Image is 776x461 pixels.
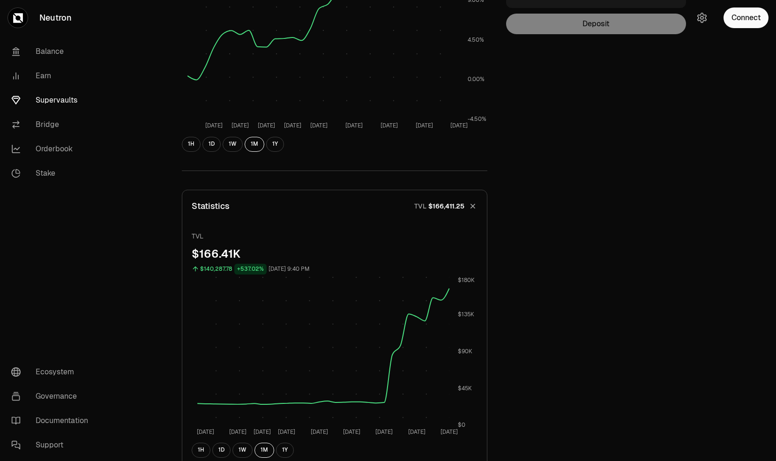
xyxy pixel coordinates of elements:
button: 1D [202,137,221,152]
tspan: -4.50% [468,115,486,123]
tspan: 0.00% [468,75,485,83]
tspan: $180K [458,276,475,283]
tspan: [DATE] [231,122,249,129]
tspan: [DATE] [440,428,458,435]
tspan: [DATE] [343,428,360,435]
a: Support [4,433,101,457]
a: Balance [4,39,101,64]
tspan: [DATE] [345,122,363,129]
tspan: [DATE] [376,428,393,435]
p: Statistics [192,200,230,213]
tspan: [DATE] [197,428,214,435]
div: +537.02% [234,264,267,275]
a: Stake [4,161,101,186]
tspan: [DATE] [381,122,398,129]
button: 1W [223,137,243,152]
button: 1H [192,443,210,458]
tspan: [DATE] [408,428,425,435]
a: Governance [4,384,101,409]
button: 1H [182,137,201,152]
div: $140,287.78 [200,264,232,275]
tspan: 4.50% [468,36,484,44]
tspan: [DATE] [284,122,301,129]
span: $166,411.25 [428,201,464,211]
tspan: $0 [458,421,465,429]
a: Ecosystem [4,360,101,384]
a: Documentation [4,409,101,433]
tspan: [DATE] [310,122,328,129]
tspan: $45K [458,384,472,392]
tspan: [DATE] [278,428,296,435]
tspan: [DATE] [450,122,468,129]
button: 1W [232,443,253,458]
tspan: [DATE] [311,428,328,435]
tspan: [DATE] [258,122,275,129]
tspan: [DATE] [254,428,271,435]
a: Orderbook [4,137,101,161]
p: TVL [414,201,426,211]
tspan: [DATE] [229,428,246,435]
button: 1Y [266,137,284,152]
button: 1M [254,443,274,458]
p: TVL [192,231,478,241]
tspan: [DATE] [416,122,433,129]
tspan: [DATE] [205,122,223,129]
div: $166.41K [192,246,478,261]
tspan: $135K [458,311,474,318]
a: Bridge [4,112,101,137]
tspan: $90K [458,348,472,355]
a: Earn [4,64,101,88]
a: Supervaults [4,88,101,112]
button: 1D [212,443,231,458]
button: 1M [245,137,264,152]
button: 1Y [276,443,294,458]
button: Connect [724,7,769,28]
button: StatisticsTVL$166,411.25 [182,190,487,222]
div: [DATE] 9:40 PM [269,264,310,275]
